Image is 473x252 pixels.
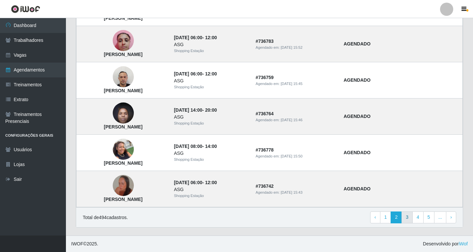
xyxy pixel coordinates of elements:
time: 20:00 [205,107,217,113]
time: [DATE] 15:43 [281,190,302,194]
img: Juliane Rodrigues da Silva [113,27,134,55]
time: 12:00 [205,35,217,40]
div: Agendado em: [256,154,336,159]
time: 12:00 [205,180,217,185]
div: Shopping Estação [174,84,248,90]
strong: # 736778 [256,147,274,153]
strong: [PERSON_NAME] [104,15,142,21]
strong: AGENDADO [343,114,370,119]
div: Agendado em: [256,81,336,87]
time: [DATE] 14:00 [174,107,202,113]
span: ‹ [374,214,376,220]
strong: - [174,180,217,185]
a: 1 [380,211,391,223]
a: iWof [458,241,468,246]
strong: AGENDADO [343,186,370,191]
div: ASG [174,186,248,193]
strong: [PERSON_NAME] [104,197,142,202]
a: Previous [370,211,380,223]
img: Ana paula calixto de lima [113,99,134,127]
div: ASG [174,150,248,157]
strong: - [174,107,217,113]
strong: - [174,71,217,76]
time: [DATE] 06:00 [174,35,202,40]
a: Next [446,211,456,223]
div: ASG [174,41,248,48]
time: [DATE] 15:45 [281,82,302,86]
strong: # 736764 [256,111,274,116]
time: [DATE] 15:52 [281,45,302,49]
a: 2 [391,211,402,223]
strong: [PERSON_NAME] [104,124,142,129]
strong: [PERSON_NAME] [104,160,142,166]
div: ASG [174,114,248,121]
time: [DATE] 06:00 [174,180,202,185]
img: CoreUI Logo [11,5,40,13]
strong: - [174,35,217,40]
span: IWOF [71,241,83,246]
div: Shopping Estação [174,157,248,162]
strong: AGENDADO [343,77,370,83]
span: © 2025 . [71,240,98,247]
strong: AGENDADO [343,150,370,155]
time: [DATE] 15:46 [281,118,302,122]
div: Shopping Estação [174,121,248,126]
strong: # 736783 [256,39,274,44]
strong: AGENDADO [343,41,370,46]
time: 12:00 [205,71,217,76]
nav: pagination [370,211,456,223]
div: ASG [174,77,248,84]
a: 5 [423,211,434,223]
time: [DATE] 15:50 [281,154,302,158]
strong: [PERSON_NAME] [104,88,142,93]
div: Agendado em: [256,117,336,123]
time: 14:00 [205,144,217,149]
strong: [PERSON_NAME] [104,52,142,57]
a: 4 [412,211,424,223]
div: Agendado em: [256,190,336,195]
img: Alana Tainara De Luna Freire [113,135,134,163]
span: › [450,214,452,220]
img: Sueli alves de oliveira silva correia [113,167,134,204]
time: [DATE] 08:00 [174,144,202,149]
div: Shopping Estação [174,193,248,199]
span: Desenvolvido por [423,240,468,247]
a: 3 [401,211,413,223]
strong: - [174,144,217,149]
a: ... [434,211,447,223]
time: [DATE] 06:00 [174,71,202,76]
p: Total de 494 cadastros. [83,214,128,221]
img: Francisco das Chagas da Cunha [113,63,134,91]
strong: # 736742 [256,183,274,189]
div: Agendado em: [256,45,336,50]
div: Shopping Estação [174,48,248,54]
strong: # 736759 [256,75,274,80]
